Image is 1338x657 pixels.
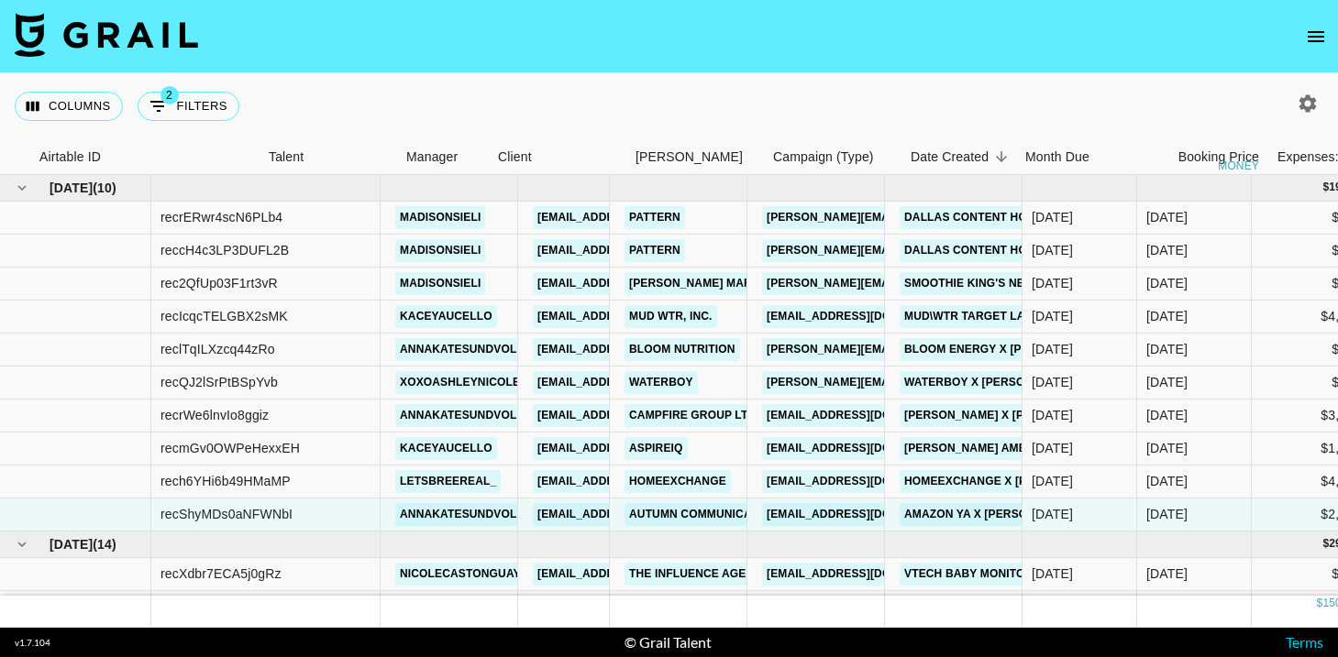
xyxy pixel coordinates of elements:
div: Jun '25 [1146,373,1188,391]
div: reclTqILXzcq44zRo [160,340,275,358]
a: Dallas Content House - Momentous (Video 1 & 2) [900,206,1214,229]
div: recXdbr7ECA5j0gRz [160,564,282,583]
div: rec2QfUp03F1rt3vR [160,274,278,292]
a: [EMAIL_ADDRESS][DOMAIN_NAME] [762,404,968,427]
a: madisonsieli [395,206,485,229]
div: 3/13/2025 [1032,472,1073,490]
div: [PERSON_NAME] [636,139,743,175]
div: Campaign (Type) [773,139,874,175]
div: rech6YHi6b49HMaMP [160,472,291,490]
div: Talent [260,139,397,175]
a: [PERSON_NAME] x [PERSON_NAME] [PERSON_NAME] [900,404,1208,427]
div: Month Due [1025,139,1089,175]
a: [EMAIL_ADDRESS][DOMAIN_NAME] [762,437,968,460]
div: 4/2/2025 [1032,439,1073,457]
a: [PERSON_NAME][EMAIL_ADDRESS][PERSON_NAME][DOMAIN_NAME] [762,239,1156,262]
div: $ [1322,536,1329,552]
span: 2 [160,86,179,104]
a: VTech Baby Monitor x [PERSON_NAME] [900,563,1145,586]
a: nicolecastonguayhogan [395,563,567,586]
div: Jun '25 [1146,241,1188,259]
a: [EMAIL_ADDRESS][DOMAIN_NAME] [533,437,738,460]
img: Grail Talent [15,13,198,57]
a: [PERSON_NAME][EMAIL_ADDRESS][DOMAIN_NAME] [762,371,1061,394]
div: Client [498,139,532,175]
a: [EMAIL_ADDRESS][DOMAIN_NAME] [533,239,738,262]
div: reccH4c3LP3DUFL2B [160,241,289,259]
div: 2/28/2025 [1032,505,1073,523]
a: Bloom Energy x [PERSON_NAME] [PERSON_NAME] (June) [900,338,1247,361]
a: HomeExchange [625,470,731,493]
a: Autumn Communications LLC [625,503,815,526]
a: kaceyaucello [395,437,497,460]
a: kaceyaucello [395,305,497,328]
a: AspireIQ [625,437,688,460]
div: Client [489,139,626,175]
span: [DATE] [50,535,93,553]
div: Jun '25 [1146,505,1188,523]
div: 6/6/2025 [1032,241,1073,259]
div: Jun '25 [1146,439,1188,457]
div: Jun '25 [1146,340,1188,358]
div: Date Created [901,139,1016,175]
div: Jun '25 [1146,472,1188,490]
a: [EMAIL_ADDRESS][DOMAIN_NAME] [533,338,738,361]
a: Amazon YA x [PERSON_NAME] [PERSON_NAME] (June) [900,503,1222,526]
a: HomeExchange x [PERSON_NAME] (May + June) [900,470,1191,493]
div: recQJ2lSrPtBSpYvb [160,373,278,391]
div: $ [1317,596,1323,611]
button: hide children [9,175,35,201]
span: [DATE] [50,179,93,197]
div: © Grail Talent [625,633,712,652]
div: Booker [626,139,764,175]
div: recrERwr4scN6PLb4 [160,208,282,226]
div: 5/28/2025 [1032,307,1073,325]
a: [EMAIL_ADDRESS][DOMAIN_NAME] [762,305,968,328]
a: [EMAIL_ADDRESS][DOMAIN_NAME] [533,563,738,586]
a: [EMAIL_ADDRESS][DOMAIN_NAME] [533,404,738,427]
div: 5/21/2025 [1032,340,1073,358]
a: Waterboy [625,371,698,394]
a: [EMAIL_ADDRESS][DOMAIN_NAME] [533,206,738,229]
div: 6/19/2025 [1032,208,1073,226]
div: 6/4/2025 [1032,274,1073,292]
a: [PERSON_NAME][EMAIL_ADDRESS][DOMAIN_NAME] [762,272,1061,295]
button: hide children [9,531,35,557]
a: Smoothie King's New Food Menu [900,272,1111,295]
a: [EMAIL_ADDRESS][DOMAIN_NAME] [762,503,968,526]
div: Campaign (Type) [764,139,901,175]
a: [PERSON_NAME] Ambassador Program (June) [900,437,1189,460]
div: Manager [406,139,458,175]
div: $ [1322,180,1329,195]
a: [EMAIL_ADDRESS][DOMAIN_NAME] [762,470,968,493]
a: [PERSON_NAME] Marketing & Communications [625,272,918,295]
div: money [1218,160,1259,171]
div: 7/14/2025 [1032,564,1073,583]
button: Select columns [15,92,123,121]
a: Campfire Group LTD [625,404,760,427]
div: Airtable ID [39,139,101,175]
a: letsbreereal_ [395,470,501,493]
a: The Influence Agency [625,563,774,586]
a: Bloom Nutrition [625,338,740,361]
a: annakatesundvold [395,404,529,427]
button: open drawer [1298,18,1334,55]
a: [EMAIL_ADDRESS][DOMAIN_NAME] [533,272,738,295]
a: Pattern [625,239,685,262]
div: Jul '25 [1146,564,1188,583]
a: [EMAIL_ADDRESS][DOMAIN_NAME] [533,371,738,394]
div: 5/2/2025 [1032,406,1073,424]
div: Jun '25 [1146,274,1188,292]
a: xoxoashleynicole [395,371,525,394]
a: [PERSON_NAME][EMAIL_ADDRESS][DOMAIN_NAME] [762,338,1061,361]
div: Airtable ID [30,139,260,175]
a: madisonsieli [395,272,485,295]
span: ( 14 ) [93,535,116,553]
a: Dallas Content House - Amazing Grass (1/2) [900,239,1187,262]
a: Waterboy x [PERSON_NAME] (June) [900,371,1122,394]
div: Month Due [1016,139,1131,175]
a: Terms [1286,633,1323,651]
div: recmGv0OWPeHexxEH [160,439,300,457]
a: [PERSON_NAME][EMAIL_ADDRESS][PERSON_NAME][DOMAIN_NAME] [762,206,1156,229]
div: recShyMDs0aNFWNbI [160,505,293,523]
